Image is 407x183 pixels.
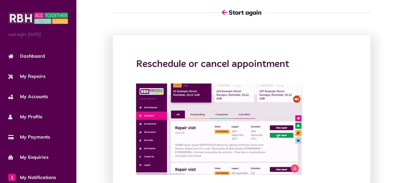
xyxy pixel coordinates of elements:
button: Start again [217,3,267,22]
span: My Enquiries [8,154,48,161]
span: My Profile [8,113,42,120]
span: My Repairs [8,73,45,80]
span: 1 [8,174,16,181]
span: Dashboard [8,53,45,60]
span: My Payments [8,134,50,141]
span: My Accounts [8,93,48,100]
span: Last login: [DATE] [8,31,68,37]
span: My Notifications [8,174,56,181]
img: reschedule repair example [136,84,302,175]
h2: Reschedule or cancel appointment [136,58,348,70]
img: MyRBH [8,12,68,25]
